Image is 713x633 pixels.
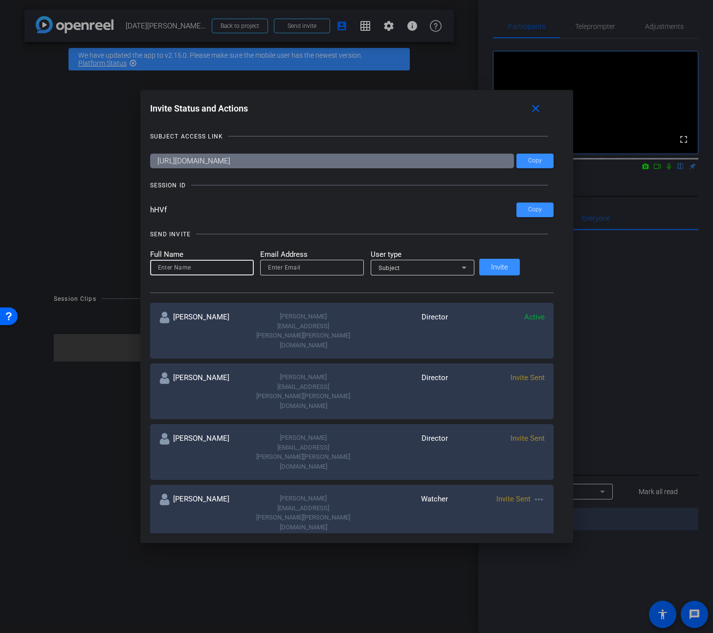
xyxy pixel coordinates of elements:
[516,154,554,168] button: Copy
[150,132,554,141] openreel-title-line: SUBJECT ACCESS LINK
[255,372,352,410] div: [PERSON_NAME][EMAIL_ADDRESS][PERSON_NAME][PERSON_NAME][DOMAIN_NAME]
[516,203,554,217] button: Copy
[255,312,352,350] div: [PERSON_NAME][EMAIL_ADDRESS][PERSON_NAME][PERSON_NAME][DOMAIN_NAME]
[159,372,255,410] div: [PERSON_NAME]
[528,206,542,213] span: Copy
[150,249,254,260] mat-label: Full Name
[530,103,542,115] mat-icon: close
[524,313,545,321] span: Active
[511,373,545,382] span: Invite Sent
[352,372,448,410] div: Director
[533,494,545,505] mat-icon: more_horiz
[260,249,364,260] mat-label: Email Address
[150,181,554,190] openreel-title-line: SESSION ID
[511,434,545,443] span: Invite Sent
[150,132,223,141] div: SUBJECT ACCESS LINK
[268,262,356,273] input: Enter Email
[371,249,474,260] mat-label: User type
[496,495,531,503] span: Invite Sent
[255,494,352,532] div: [PERSON_NAME][EMAIL_ADDRESS][PERSON_NAME][PERSON_NAME][DOMAIN_NAME]
[158,262,246,273] input: Enter Name
[150,229,554,239] openreel-title-line: SEND INVITE
[352,494,448,532] div: Watcher
[150,181,186,190] div: SESSION ID
[528,157,542,164] span: Copy
[255,433,352,471] div: [PERSON_NAME][EMAIL_ADDRESS][PERSON_NAME][PERSON_NAME][DOMAIN_NAME]
[159,433,255,471] div: [PERSON_NAME]
[352,312,448,350] div: Director
[379,265,400,271] span: Subject
[150,229,191,239] div: SEND INVITE
[159,312,255,350] div: [PERSON_NAME]
[159,494,255,532] div: [PERSON_NAME]
[150,100,554,117] div: Invite Status and Actions
[352,433,448,471] div: Director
